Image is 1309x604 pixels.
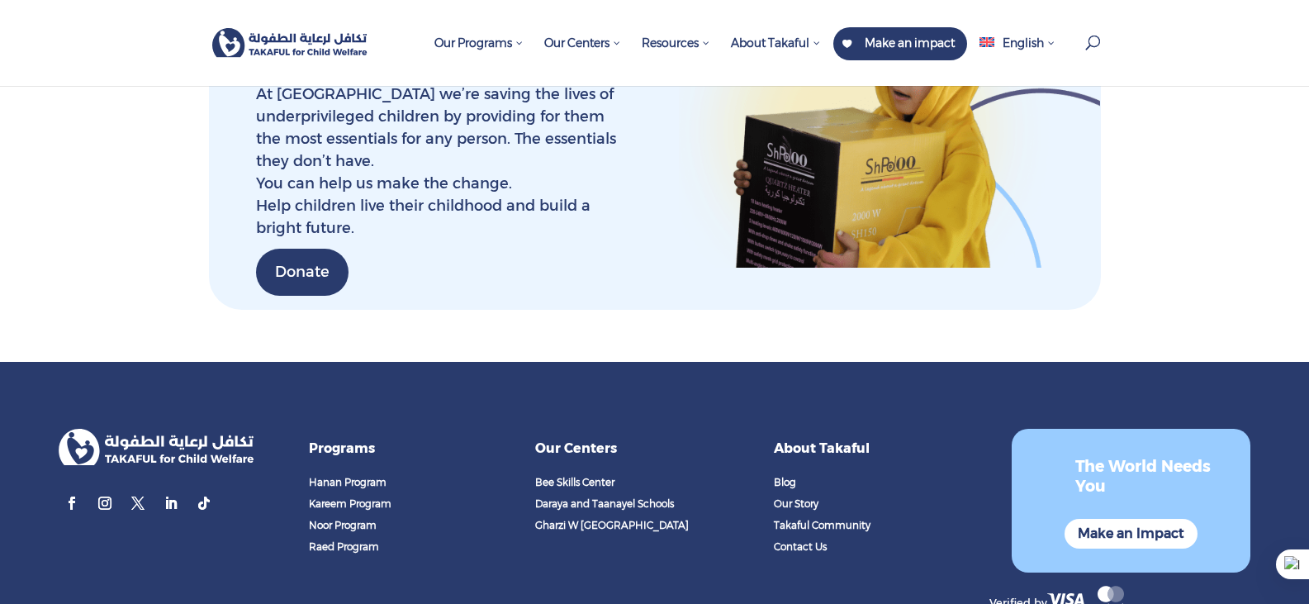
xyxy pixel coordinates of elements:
span: English [1003,36,1044,50]
a: Gharzi W [GEOGRAPHIC_DATA] [535,517,773,532]
a: Resources [633,27,719,86]
span: Bee Skills Center [535,476,614,488]
a: Our Centers [536,27,629,86]
a: Contact Us [774,539,1012,554]
span: Noor Program [309,519,377,531]
h4: About Takaful [774,440,1012,466]
span: About Takaful [731,36,821,50]
span: Our Centers [544,36,621,50]
span: Gharzi W [GEOGRAPHIC_DATA] [535,519,689,531]
a: Daraya and Taanayel Schools [535,496,773,511]
span: Takaful Community [774,519,870,531]
a: Our Programs [426,27,532,86]
img: Takaful [212,28,368,58]
a: Blog [774,474,1012,489]
span: Kareem Program [309,497,391,510]
a: Follow on Facebook [59,490,85,516]
span: Blog [774,476,796,488]
a: Make an Impact [1065,519,1198,549]
a: About Takaful [723,27,829,86]
h4: Programs [309,440,524,466]
span: Daraya and Taanayel Schools [535,497,674,510]
h4: Our Centers [535,440,773,466]
a: Bee Skills Center [535,474,773,489]
span: The World Needs You [1075,457,1211,497]
span: Our Programs [434,36,524,50]
span: Make an impact [865,36,955,50]
span: Our Story [774,497,818,510]
span: Resources [642,36,710,50]
a: Follow on TikTok [191,490,217,516]
img: logo_takaful_final (1) 1 [59,429,254,467]
a: Make an impact [833,27,967,60]
a: Follow on LinkedIn [158,490,184,516]
a: Follow on Instagram [92,490,118,516]
a: Our Story [774,496,1012,511]
a: English [971,27,1063,86]
span: Contact Us [774,540,827,553]
a: Donate [256,249,349,296]
a: Raed Program [309,539,524,554]
a: Noor Program [309,517,524,532]
p: At [GEOGRAPHIC_DATA] we’re saving the lives of underprivileged children by providing for them the... [256,83,630,240]
span: Raed Program [309,540,379,553]
a: Follow on X [125,490,151,516]
a: Kareem Program [309,496,524,511]
a: Takaful Community [774,517,1012,532]
span: Hanan Program [309,476,387,488]
a: Hanan Program [309,474,524,489]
